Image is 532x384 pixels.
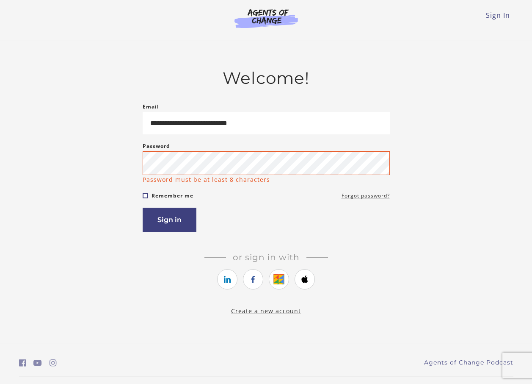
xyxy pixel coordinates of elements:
[143,68,390,88] h2: Welcome!
[19,357,26,369] a: https://www.facebook.com/groups/aswbtestprep (Open in a new window)
[226,8,307,28] img: Agents of Change Logo
[33,359,42,367] i: https://www.youtube.com/c/AgentsofChangeTestPrepbyMeaganMitchell (Open in a new window)
[424,358,513,367] a: Agents of Change Podcast
[243,269,263,289] a: https://courses.thinkific.com/users/auth/facebook?ss%5Breferral%5D=&ss%5Buser_return_to%5D=&ss%5B...
[143,175,270,184] p: Password must be at least 8 characters
[295,269,315,289] a: https://courses.thinkific.com/users/auth/apple?ss%5Breferral%5D=&ss%5Buser_return_to%5D=&ss%5Bvis...
[143,208,196,232] button: Sign in
[50,357,57,369] a: https://www.instagram.com/agentsofchangeprep/ (Open in a new window)
[226,252,306,262] span: Or sign in with
[50,359,57,367] i: https://www.instagram.com/agentsofchangeprep/ (Open in a new window)
[143,102,159,112] label: Email
[486,11,510,20] a: Sign In
[231,307,301,315] a: Create a new account
[342,191,390,201] a: Forgot password?
[217,269,237,289] a: https://courses.thinkific.com/users/auth/linkedin?ss%5Breferral%5D=&ss%5Buser_return_to%5D=&ss%5B...
[152,191,193,201] label: Remember me
[19,359,26,367] i: https://www.facebook.com/groups/aswbtestprep (Open in a new window)
[143,141,170,151] label: Password
[269,269,289,289] a: https://courses.thinkific.com/users/auth/google?ss%5Breferral%5D=&ss%5Buser_return_to%5D=&ss%5Bvi...
[33,357,42,369] a: https://www.youtube.com/c/AgentsofChangeTestPrepbyMeaganMitchell (Open in a new window)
